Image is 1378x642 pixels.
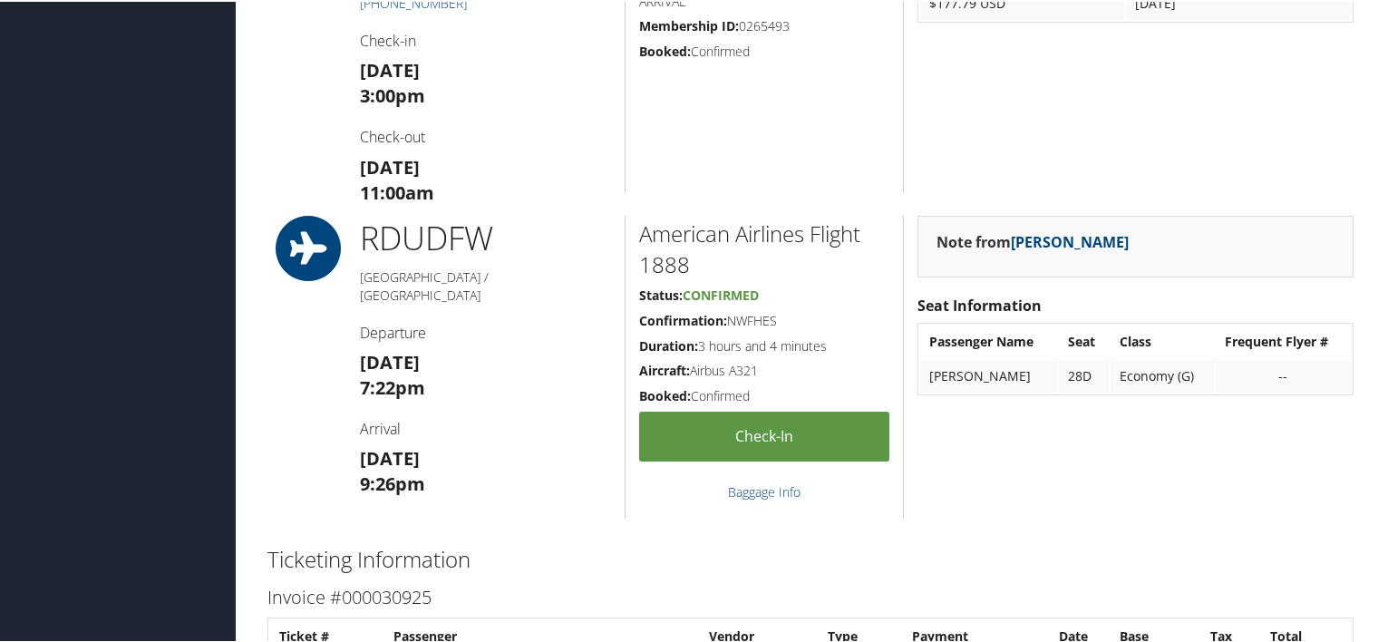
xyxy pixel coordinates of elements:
strong: 3:00pm [360,82,425,106]
strong: Status: [639,285,683,302]
th: Passenger Name [920,324,1056,356]
a: [PERSON_NAME] [1011,230,1129,250]
td: [PERSON_NAME] [920,358,1056,391]
h4: Check-out [360,125,611,145]
a: Baggage Info [728,481,801,499]
strong: Note from [936,230,1129,250]
h5: [GEOGRAPHIC_DATA] / [GEOGRAPHIC_DATA] [360,267,611,302]
strong: [DATE] [360,348,420,373]
strong: Seat Information [917,294,1042,314]
span: Confirmed [683,285,759,302]
h4: Arrival [360,417,611,437]
strong: [DATE] [360,56,420,81]
h1: RDU DFW [360,214,611,259]
h5: Confirmed [639,41,889,59]
strong: Booked: [639,41,691,58]
strong: Aircraft: [639,360,690,377]
strong: 7:22pm [360,374,425,398]
th: Frequent Flyer # [1216,324,1351,356]
strong: Membership ID: [639,15,739,33]
td: 28D [1059,358,1110,391]
strong: Confirmation: [639,310,727,327]
h5: NWFHES [639,310,889,328]
a: Check-in [639,410,889,460]
h3: Invoice #000030925 [267,583,1354,608]
h2: American Airlines Flight 1888 [639,217,889,277]
h5: Airbus A321 [639,360,889,378]
h5: 0265493 [639,15,889,34]
h4: Check-in [360,29,611,49]
th: Class [1111,324,1214,356]
th: Seat [1059,324,1110,356]
h5: 3 hours and 4 minutes [639,336,889,354]
h2: Ticketing Information [267,542,1354,573]
strong: Booked: [639,385,691,403]
strong: [DATE] [360,153,420,178]
strong: 9:26pm [360,470,425,494]
div: -- [1225,366,1342,383]
strong: Duration: [639,336,698,353]
td: Economy (G) [1111,358,1214,391]
strong: [DATE] [360,444,420,469]
h4: Departure [360,321,611,341]
strong: 11:00am [360,179,434,203]
h5: Confirmed [639,385,889,404]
